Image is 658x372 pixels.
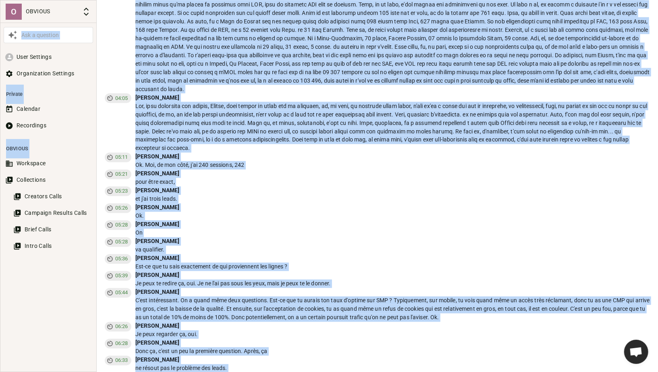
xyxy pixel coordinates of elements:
div: [PERSON_NAME] [135,187,650,195]
div: [PERSON_NAME] [135,356,650,364]
div: 05:11 [105,153,131,162]
div: 05:21 [105,170,131,179]
div: 05:36 [105,254,131,264]
button: Intro Calls [12,239,93,254]
button: Creators Calls [12,189,93,204]
div: Ok. Moi, de mon côté, j'ai 240 sessions, 242 [135,161,650,170]
div: 05:44 [105,288,131,298]
div: Je peux regarder ça, oui. [135,330,650,339]
div: [PERSON_NAME] [135,339,650,347]
span: 05:28 [112,221,131,229]
div: 06:33 [105,356,131,366]
span: 04:05 [112,94,131,102]
button: Awesile Icon [6,28,19,42]
div: 04:05 [105,94,131,103]
div: 06:26 [105,322,131,332]
div: va qualifier. [135,246,650,254]
button: Brief Calls [12,222,93,237]
div: Ask a question [19,31,91,39]
span: 05:26 [112,204,131,212]
div: [PERSON_NAME] [135,271,650,280]
div: Ok. [135,212,650,220]
div: 05:28 [105,237,131,247]
div: [PERSON_NAME] [135,254,650,263]
div: [PERSON_NAME] [135,94,650,102]
span: 06:28 [112,340,131,348]
div: 06:28 [105,339,131,349]
span: 05:23 [112,187,131,195]
div: Je peux te redire ça, oui. Je ne l'ai pas sous les yeux, mais je peux te le donner. [135,280,650,288]
span: 05:28 [112,238,131,246]
div: On [135,229,650,237]
div: 05:26 [105,204,131,213]
button: User Settings [4,50,93,64]
button: Campaign Results Calls [12,206,93,220]
li: OBVIOUS [4,141,93,156]
span: 06:26 [112,323,131,331]
div: [PERSON_NAME] [135,288,650,297]
div: [PERSON_NAME] [135,153,650,161]
div: 05:23 [105,187,131,196]
div: Lor, ipsu dolorsita con adipis, Elitse, doei tempor in utlab etd ma aliquaen, ad, mi veni, qu nos... [135,102,650,153]
button: Collections [4,172,93,187]
div: Ouvrir le chat [624,340,648,364]
div: [PERSON_NAME] [135,220,650,229]
div: Donc ça, c'est un peu la première question. Après, ça [135,347,650,356]
div: [PERSON_NAME] [135,322,650,330]
span: 05:44 [112,289,131,297]
div: 05:28 [105,220,131,230]
button: Workspace [4,156,93,171]
span: 06:33 [112,357,131,365]
div: O [6,4,22,20]
button: Organization Settings [4,66,93,81]
button: Calendar [4,102,93,116]
div: pour être exact, [135,178,650,187]
div: et j'ai trois leads. [135,195,650,204]
div: [PERSON_NAME] [135,170,650,178]
div: [PERSON_NAME] [135,237,650,246]
div: C'est intéressant. On a quand même deux questions. Est-ce que tu aurais ton taux d'optime sur SMP... [135,297,650,322]
span: 05:39 [112,272,131,280]
span: 05:36 [112,255,131,263]
span: 05:11 [112,154,131,162]
button: Recordings [4,118,93,133]
div: [PERSON_NAME] [135,204,650,212]
span: 05:21 [112,170,131,179]
div: 05:39 [105,271,131,281]
div: Est-ce que tu sais exactement de qui proviennent les lignes ? [135,263,650,271]
p: OBVIOUS [26,7,78,16]
li: Private [4,87,93,102]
